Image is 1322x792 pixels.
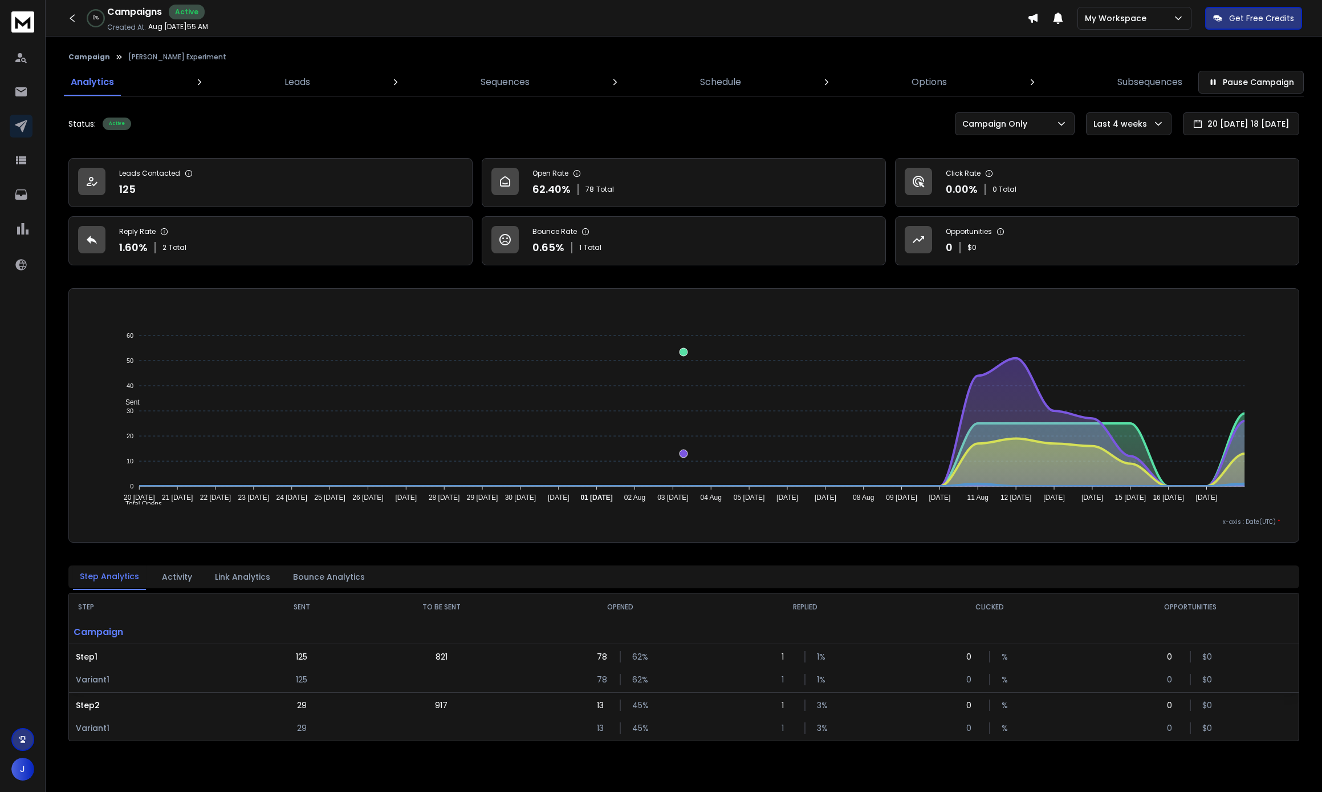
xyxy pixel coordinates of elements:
th: OPENED [528,593,713,621]
tspan: 60 [127,332,133,339]
a: Leads [278,68,317,96]
p: 1 [782,700,793,711]
th: CLICKED [897,593,1082,621]
tspan: 23 [DATE] [238,494,269,502]
p: Get Free Credits [1229,13,1294,24]
p: Options [912,75,947,89]
p: % [1002,700,1013,711]
p: % [1002,674,1013,685]
span: Total [584,243,601,252]
p: Sequences [481,75,530,89]
tspan: [DATE] [776,494,798,502]
tspan: 16 [DATE] [1153,494,1184,502]
p: Campaign [69,621,249,644]
th: REPLIED [713,593,897,621]
a: Reply Rate1.60%2Total [68,216,473,265]
a: Bounce Rate0.65%1Total [482,216,886,265]
button: J [11,758,34,781]
th: OPPORTUNITIES [1083,593,1299,621]
p: 78 [597,651,608,662]
p: 0 [966,722,978,734]
tspan: [DATE] [929,494,951,502]
a: Schedule [693,68,748,96]
tspan: 30 [127,407,133,414]
tspan: 25 [DATE] [315,494,345,502]
th: STEP [69,593,249,621]
button: Pause Campaign [1198,71,1304,94]
p: 821 [436,651,448,662]
tspan: 29 [DATE] [467,494,498,502]
p: Created At: [107,23,146,32]
p: Step 2 [76,700,242,711]
p: % [1002,651,1013,662]
p: Analytics [71,75,114,89]
tspan: 10 [127,458,133,464]
span: Total [596,185,614,194]
p: 0 [1167,722,1178,734]
p: Click Rate [946,169,981,178]
tspan: [DATE] [1043,494,1065,502]
tspan: 30 [DATE] [505,494,536,502]
h1: Campaigns [107,5,162,19]
p: Last 4 weeks [1093,118,1152,130]
span: Total Opens [117,500,162,508]
tspan: 50 [127,357,133,364]
p: Status: [68,118,96,130]
p: Opportunities [946,227,992,236]
p: 78 [597,674,608,685]
p: Aug [DATE]55 AM [148,22,208,31]
div: Active [103,118,131,130]
p: $ 0 [1202,674,1214,685]
tspan: 11 Aug [967,494,989,502]
p: 0 [1167,651,1178,662]
p: 0 [966,674,978,685]
p: 62.40 % [532,181,571,197]
tspan: 03 [DATE] [657,494,688,502]
p: 13 [597,722,608,734]
p: 0 [1167,674,1178,685]
tspan: 04 Aug [701,494,722,502]
p: Variant 1 [76,722,242,734]
button: Link Analytics [208,564,277,589]
span: 1 [579,243,581,252]
p: 29 [297,722,307,734]
p: 1 [782,722,793,734]
a: Analytics [64,68,121,96]
th: SENT [249,593,355,621]
p: 0.65 % [532,240,564,256]
p: $ 0 [1202,722,1214,734]
p: 3 % [817,700,828,711]
tspan: 15 [DATE] [1115,494,1146,502]
span: 78 [585,185,594,194]
div: Active [169,5,205,19]
tspan: 26 [DATE] [353,494,384,502]
a: Sequences [474,68,536,96]
button: Campaign [68,52,110,62]
tspan: 22 [DATE] [200,494,231,502]
p: $ 0 [1202,700,1214,711]
p: 0.00 % [946,181,978,197]
p: 125 [296,674,307,685]
iframe: Intercom live chat [1280,753,1308,780]
p: 0 [966,651,978,662]
p: Campaign Only [962,118,1032,130]
p: Step 1 [76,651,242,662]
p: Leads Contacted [119,169,180,178]
p: 1.60 % [119,240,148,256]
p: $ 0 [1202,651,1214,662]
p: 0 Total [992,185,1016,194]
p: 917 [435,700,448,711]
tspan: [DATE] [1081,494,1103,502]
a: Leads Contacted125 [68,158,473,207]
button: Bounce Analytics [286,564,372,589]
span: Sent [117,398,140,406]
tspan: [DATE] [396,494,417,502]
p: Variant 1 [76,674,242,685]
p: Leads [284,75,310,89]
p: 29 [297,700,307,711]
p: 45 % [632,700,644,711]
img: logo [11,11,34,33]
p: 1 [782,674,793,685]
